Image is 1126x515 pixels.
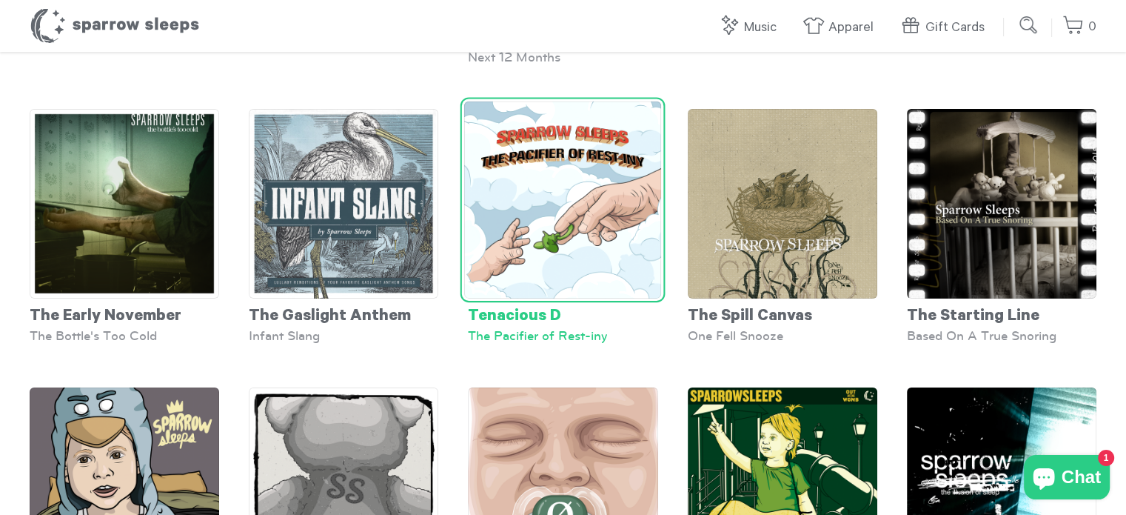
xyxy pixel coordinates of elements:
[718,12,784,44] a: Music
[30,109,219,343] a: The Early November The Bottle's Too Cold
[249,328,438,343] div: Infant Slang
[30,7,200,44] h1: Sparrow Sleeps
[907,328,1096,343] div: Based On A True Snoring
[468,299,657,328] div: Tenacious D
[899,12,992,44] a: Gift Cards
[907,109,1096,299] img: SS-BasedOnATrueSnoring-1600x1600_grande.png
[1019,455,1114,503] inbox-online-store-chat: Shopify online store chat
[1062,11,1096,43] a: 0
[464,102,661,299] img: SparrowSleeps-TenaciousD-ThePacifierofRest-iny-Cover_grande.png
[468,328,657,343] div: The Pacifier of Rest-iny
[802,12,881,44] a: Apparel
[688,328,877,343] div: One Fell Snooze
[1014,10,1044,40] input: Submit
[907,109,1096,343] a: The Starting Line Based On A True Snoring
[249,109,438,343] a: The Gaslight Anthem Infant Slang
[249,299,438,328] div: The Gaslight Anthem
[30,299,219,328] div: The Early November
[468,109,657,343] a: Tenacious D The Pacifier of Rest-iny
[249,109,438,299] img: Infant-Slang_grande.jpg
[688,109,877,343] a: The Spill Canvas One Fell Snooze
[30,328,219,343] div: The Bottle's Too Cold
[688,299,877,328] div: The Spill Canvas
[30,109,219,299] img: SS-TheBottlesTooCold-Cover-1600x1600_grande.png
[907,299,1096,328] div: The Starting Line
[688,109,877,299] img: TheSpillCanvas-OneFellSnooze-Cover_grande.png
